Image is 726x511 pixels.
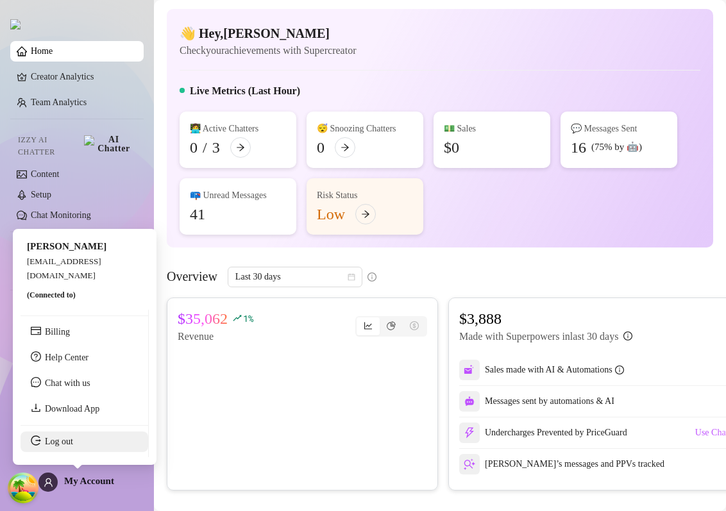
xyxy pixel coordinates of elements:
[31,377,41,387] span: message
[591,140,642,155] div: (75% by 🤖)
[459,329,618,344] article: Made with Superpowers in last 30 days
[623,331,632,340] span: info-circle
[31,169,59,179] a: Content
[615,365,624,374] span: info-circle
[444,137,459,158] div: $0
[10,475,36,501] button: Open Tanstack query devtools
[45,437,73,446] a: Log out
[190,122,286,136] div: 👩‍💻 Active Chatters
[464,427,475,439] img: svg%3e
[31,46,53,56] a: Home
[21,431,148,452] li: Log out
[178,308,228,329] article: $35,062
[571,137,586,158] div: 16
[21,322,148,342] li: Billing
[459,454,664,474] div: [PERSON_NAME]’s messages and PPVs tracked
[459,423,627,443] div: Undercharges Prevented by PriceGuard
[459,391,614,412] div: Messages sent by automations & AI
[167,267,217,286] article: Overview
[190,137,198,158] div: 0
[236,143,245,152] span: arrow-right
[410,321,419,330] span: dollar-circle
[235,267,355,287] span: Last 30 days
[464,458,475,470] img: svg%3e
[464,364,475,376] img: svg%3e
[571,122,667,136] div: 💬 Messages Sent
[190,204,205,224] div: 41
[45,353,89,362] a: Help Center
[355,316,427,337] div: segmented control
[180,42,356,58] article: Check your achievements with Supercreator
[317,122,413,136] div: 😴 Snoozing Chatters
[233,314,242,323] span: rise
[364,321,373,330] span: line-chart
[27,290,76,299] span: (Connected to )
[190,188,286,203] div: 📪 Unread Messages
[31,190,51,199] a: Setup
[27,241,106,251] span: [PERSON_NAME]
[31,97,87,107] a: Team Analytics
[243,312,253,324] span: 1 %
[317,188,413,203] div: Risk Status
[64,476,114,486] span: My Account
[317,137,325,158] div: 0
[18,134,79,158] span: Izzy AI Chatter
[31,67,133,87] a: Creator Analytics
[45,378,90,388] span: Chat with us
[180,24,356,42] h4: 👋 Hey, [PERSON_NAME]
[444,122,540,136] div: 💵 Sales
[464,396,475,406] img: svg%3e
[10,19,21,29] img: logo.svg
[485,363,624,377] div: Sales made with AI & Automations
[45,404,99,414] a: Download App
[459,308,632,329] article: $3,888
[348,273,355,281] span: calendar
[44,478,53,487] span: user
[31,210,91,220] a: Chat Monitoring
[178,329,253,344] article: Revenue
[84,135,133,153] img: AI Chatter
[341,143,350,152] span: arrow-right
[212,137,220,158] div: 3
[361,210,370,219] span: arrow-right
[27,256,101,280] span: [EMAIL_ADDRESS][DOMAIN_NAME]
[45,327,70,337] a: Billing
[367,272,376,281] span: info-circle
[190,83,300,99] h5: Live Metrics (Last Hour)
[387,321,396,330] span: pie-chart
